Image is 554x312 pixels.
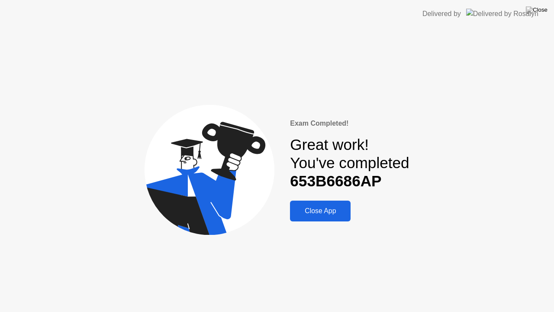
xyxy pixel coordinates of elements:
div: Exam Completed! [290,118,409,129]
img: Delivered by Rosalyn [466,9,538,19]
div: Great work! You've completed [290,136,409,191]
div: Close App [293,207,348,215]
div: Delivered by [422,9,461,19]
img: Close [526,6,548,13]
b: 653B6686AP [290,172,381,189]
button: Close App [290,201,351,221]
